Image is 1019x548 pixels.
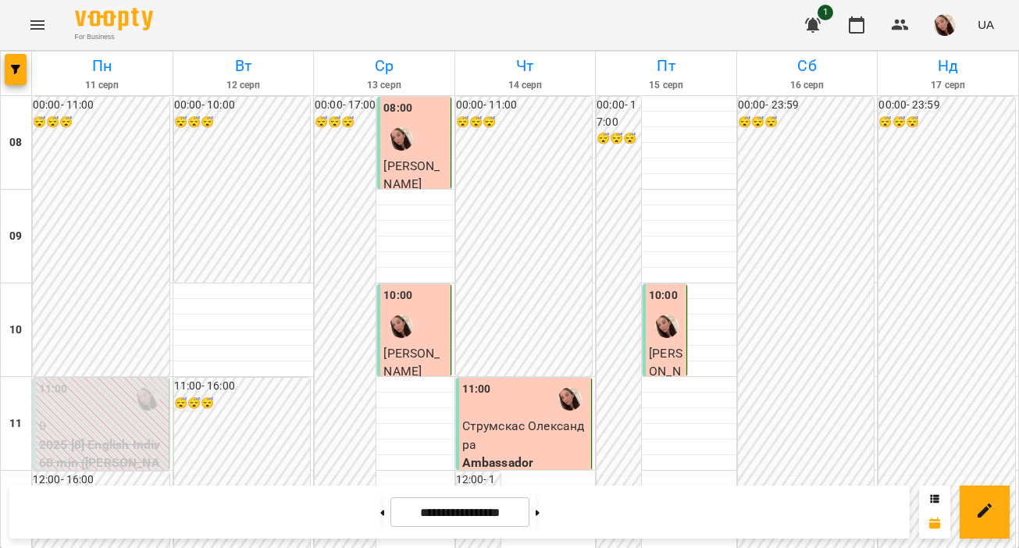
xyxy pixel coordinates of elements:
[456,471,501,505] h6: 12:00 - 16:00
[878,97,1015,114] h6: 00:00 - 23:59
[383,287,412,304] label: 10:00
[456,114,593,131] h6: 😴😴😴
[33,97,169,114] h6: 00:00 - 11:00
[34,78,170,93] h6: 11 серп
[558,387,582,411] img: Біла Євгенія Олександрівна (а)
[934,14,956,36] img: 8e00ca0478d43912be51e9823101c125.jpg
[316,78,452,93] h6: 13 серп
[880,54,1016,78] h6: Нд
[598,78,734,93] h6: 15 серп
[458,54,593,78] h6: Чт
[75,32,153,42] span: For Business
[649,346,682,397] span: [PERSON_NAME]
[383,100,412,117] label: 08:00
[818,5,833,20] span: 1
[75,8,153,30] img: Voopty Logo
[39,436,166,491] p: 2025 [8] English Indiv 60 min ([PERSON_NAME])
[34,54,170,78] h6: Пн
[174,97,311,114] h6: 00:00 - 10:00
[176,78,312,93] h6: 12 серп
[971,10,1000,39] button: UA
[390,127,413,151] img: Біла Євгенія Олександрівна (а)
[739,54,875,78] h6: Сб
[598,54,734,78] h6: Пт
[174,114,311,131] h6: 😴😴😴
[174,378,311,395] h6: 11:00 - 16:00
[738,97,875,114] h6: 00:00 - 23:59
[136,387,159,411] img: Біла Євгенія Олександрівна (а)
[739,78,875,93] h6: 16 серп
[655,315,679,338] img: Біла Євгенія Олександрівна (а)
[738,114,875,131] h6: 😴😴😴
[383,346,440,379] span: [PERSON_NAME]
[316,54,452,78] h6: Ср
[315,97,376,114] h6: 00:00 - 17:00
[390,315,413,338] img: Біла Євгенія Олександрівна (а)
[315,114,376,131] h6: 😴😴😴
[597,130,641,148] h6: 😴😴😴
[9,322,22,339] h6: 10
[39,381,68,398] label: 11:00
[458,78,593,93] h6: 14 серп
[462,454,589,472] p: Ambassador
[880,78,1016,93] h6: 17 серп
[597,97,641,130] h6: 00:00 - 17:00
[33,114,169,131] h6: 😴😴😴
[456,97,593,114] h6: 00:00 - 11:00
[878,114,1015,131] h6: 😴😴😴
[649,287,678,304] label: 10:00
[9,228,22,245] h6: 09
[174,395,311,412] h6: 😴😴😴
[978,16,994,33] span: UA
[33,471,169,489] h6: 12:00 - 16:00
[9,134,22,151] h6: 08
[19,6,56,44] button: Menu
[9,415,22,432] h6: 11
[462,381,491,398] label: 11:00
[383,158,440,192] span: [PERSON_NAME]
[39,417,166,436] p: 0
[176,54,312,78] h6: Вт
[462,418,585,452] span: Струмскас Олександра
